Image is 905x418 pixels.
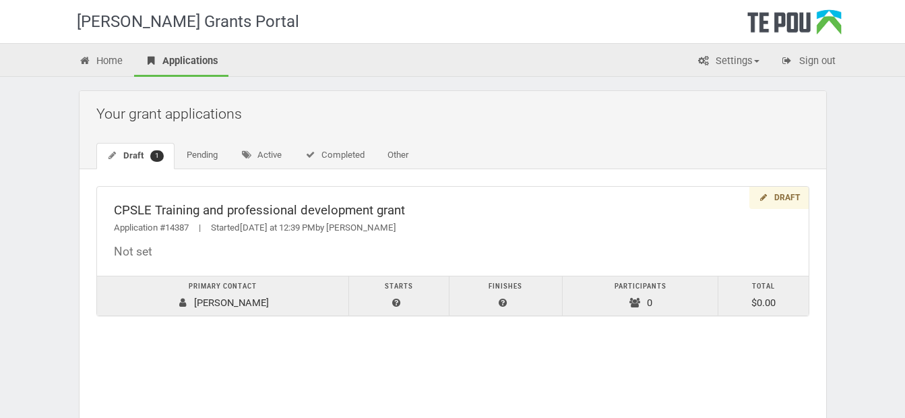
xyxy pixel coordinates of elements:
a: Active [230,143,292,169]
a: Sign out [771,47,846,77]
a: Draft [96,143,175,169]
div: Total [725,280,801,294]
div: CPSLE Training and professional development grant [114,204,792,218]
span: | [189,222,211,233]
div: Application #14387 Started by [PERSON_NAME] [114,221,792,235]
a: Applications [134,47,228,77]
a: Settings [687,47,770,77]
a: Home [69,47,133,77]
a: Other [377,143,419,169]
a: Completed [294,143,375,169]
div: Finishes [456,280,555,294]
span: 1 [150,150,164,162]
div: Not set [114,245,792,259]
div: Draft [749,187,808,209]
div: Participants [569,280,712,294]
a: Pending [176,143,228,169]
div: Primary contact [104,280,342,294]
div: Starts [356,280,442,294]
h2: Your grant applications [96,98,816,129]
td: [PERSON_NAME] [97,276,349,316]
td: 0 [562,276,718,316]
td: $0.00 [718,276,809,316]
span: [DATE] at 12:39 PM [240,222,315,233]
div: Te Pou Logo [747,9,842,43]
